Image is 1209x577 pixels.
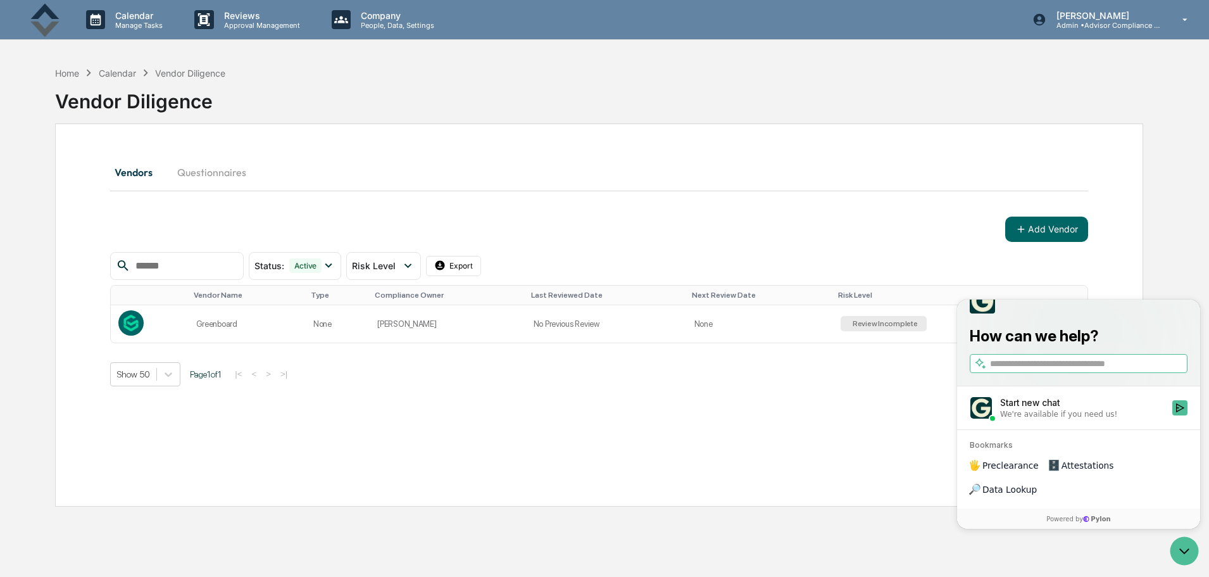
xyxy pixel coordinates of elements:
button: Add Vendor [1005,217,1088,242]
span: Pylon [126,215,153,224]
span: Data Lookup [25,184,80,196]
div: We're available if you need us! [43,110,160,120]
img: logo [30,3,61,37]
div: Active [289,258,322,273]
p: Calendar [105,10,169,21]
p: Approval Management [214,21,306,30]
td: None [306,305,370,343]
button: > [262,369,275,379]
a: 🔎Data Lookup [8,179,85,201]
div: Toggle SortBy [1049,291,1083,300]
div: 🗄️ [92,161,102,171]
span: Attestations [104,160,157,172]
div: Vendor Diligence [155,68,225,79]
button: < [247,369,260,379]
button: Vendors [110,157,167,187]
a: Powered byPylon [89,214,153,224]
p: [PERSON_NAME] [1046,10,1164,21]
iframe: Open customer support [1168,535,1203,569]
td: [PERSON_NAME] [370,305,525,343]
a: 🗄️Attestations [87,155,162,177]
div: Toggle SortBy [194,291,301,300]
p: Company [351,10,441,21]
div: Toggle SortBy [311,291,365,300]
p: People, Data, Settings [351,21,441,30]
span: Risk Level [352,260,396,271]
span: Preclearance [25,160,82,172]
td: None [687,305,833,343]
div: Toggle SortBy [531,291,682,300]
iframe: Customer support window [957,300,1200,529]
div: Home [55,68,79,79]
button: Questionnaires [167,157,256,187]
div: Calendar [99,68,136,79]
p: Manage Tasks [105,21,169,30]
div: Toggle SortBy [692,291,828,300]
div: Toggle SortBy [375,291,520,300]
button: >| [277,369,291,379]
div: Toggle SortBy [838,291,1034,300]
div: Vendor Diligence [55,80,1143,113]
img: Vendor Logo [118,310,144,336]
button: Export [426,256,482,276]
div: Start new chat [43,97,208,110]
span: Status : [254,260,284,271]
p: Admin • Advisor Compliance Partners [1046,21,1164,30]
p: Reviews [214,10,306,21]
div: Toggle SortBy [121,291,183,300]
button: Start new chat [215,101,230,116]
img: 1746055101610-c473b297-6a78-478c-a979-82029cc54cd1 [13,97,35,120]
div: 🔎 [13,185,23,195]
div: secondary tabs example [110,157,1088,187]
a: 🖐️Preclearance [8,155,87,177]
button: |< [231,369,246,379]
td: No Previous Review [526,305,687,343]
div: 🖐️ [13,161,23,171]
span: Page 1 of 1 [190,369,222,379]
div: Review Incomplete [850,319,918,328]
div: Greenboard [196,319,298,329]
p: How can we help? [13,27,230,47]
